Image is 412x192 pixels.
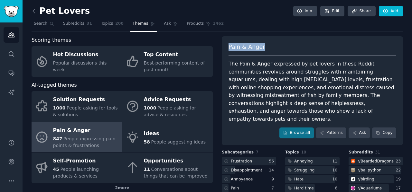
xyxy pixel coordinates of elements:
a: Frustration56 [222,157,276,165]
span: 31 [375,150,380,154]
a: Advice Requests1000People asking for advice & resources [122,91,213,122]
a: Hot DiscussionsPopular discussions this week [32,46,122,77]
div: 11 [332,159,340,164]
a: Solution Requests1000People asking for tools & solutions [32,91,122,122]
div: 7 [271,186,276,191]
a: Pain & Anger847People expressing pain points & frustrations [32,122,122,153]
div: Annoying [294,159,313,164]
span: People suggesting ideas [151,139,206,144]
a: Opportunities11Conversations about things that can be improved [122,153,213,183]
a: Search [32,19,56,32]
span: Conversations about things that can be improved [144,167,208,179]
span: Subcategories [222,150,254,155]
span: 11 [144,167,150,172]
span: 1462 [213,21,224,27]
div: r/ Aquariums [358,186,382,191]
div: Struggling [294,168,314,173]
img: ballpython [351,168,355,172]
div: 9 [271,177,276,182]
a: BeardedDragonsr/BeardedDragons23 [349,157,403,165]
span: Best-performing content of past month [144,60,205,72]
span: 45 [53,167,59,172]
a: Ideas58People suggesting ideas [122,122,213,153]
div: Self-Promotion [53,156,119,166]
a: Themes [130,19,157,32]
div: Advice Requests [144,95,210,105]
span: 58 [144,139,150,144]
div: Hot Discussions [53,50,119,60]
span: People launching products & services [53,167,99,179]
div: 10 [332,177,340,182]
div: 6 [335,186,340,191]
span: 10 [301,150,306,154]
span: Ask [164,21,171,27]
a: Edit [320,6,344,17]
a: Browse all [279,127,314,138]
span: 31 [87,21,92,27]
a: Patterns [316,127,346,138]
div: 23 [396,159,403,164]
div: Disappointment [231,168,262,173]
span: People asking for tools & solutions [53,105,118,117]
div: Ideas [144,129,206,139]
a: Add [379,6,403,17]
div: 19 [396,177,403,182]
div: r/ BeardedDragons [358,159,394,164]
span: People expressing pain points & frustrations [53,136,116,148]
a: Annoying11 [285,157,340,165]
span: Pain & Anger [229,43,265,51]
div: Annoyance [231,177,253,182]
div: Opportunities [144,156,210,166]
div: Solution Requests [53,95,119,105]
span: 1000 [144,105,156,110]
div: Pain & Anger [53,125,119,135]
a: Ask [162,19,180,32]
div: Hard time [294,186,314,191]
h2: Pet Lovers [32,6,90,16]
a: Products1462 [184,19,226,32]
a: Disappointment14 [222,166,276,174]
span: 847 [53,136,62,141]
div: 56 [269,159,276,164]
span: Themes [133,21,148,27]
a: Subreddits31 [61,19,94,32]
span: Subreddits [349,150,373,155]
a: birdingr/birding19 [349,175,403,183]
span: Search [34,21,47,27]
div: r/ birding [358,177,374,182]
a: Info [293,6,317,17]
div: Hate [294,177,304,182]
a: Self-Promotion45People launching products & services [32,153,122,183]
span: Scoring themes [32,36,71,44]
span: Subreddits [63,21,84,27]
img: birding [351,177,355,181]
span: 200 [115,21,124,27]
span: Topics [101,21,113,27]
a: ballpythonr/ballpython22 [349,166,403,174]
button: Copy [372,127,396,138]
div: 17 [396,186,403,191]
div: 10 [332,168,340,173]
span: 1000 [53,105,66,110]
div: 22 [396,168,403,173]
div: 14 [269,168,276,173]
a: Annoyance9 [222,175,276,183]
span: People asking for advice & resources [144,105,196,117]
div: Frustration [231,159,252,164]
a: Top ContentBest-performing content of past month [122,46,213,77]
span: AI-tagged themes [32,81,77,89]
div: r/ ballpython [358,168,381,173]
div: The Pain & Anger expressed by pet lovers in these Reddit communities revolves around struggles wi... [229,60,396,123]
a: Ask [349,127,370,138]
a: Struggling10 [285,166,340,174]
a: Topics200 [99,19,126,32]
img: BeardedDragons [351,159,355,163]
span: Popular discussions this week [53,60,107,72]
span: Topics [285,150,299,155]
img: GummySearch logo [4,6,19,17]
div: Top Content [144,50,210,60]
div: Pain [231,186,239,191]
a: Hate10 [285,175,340,183]
a: Share [348,6,375,17]
span: Products [187,21,204,27]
